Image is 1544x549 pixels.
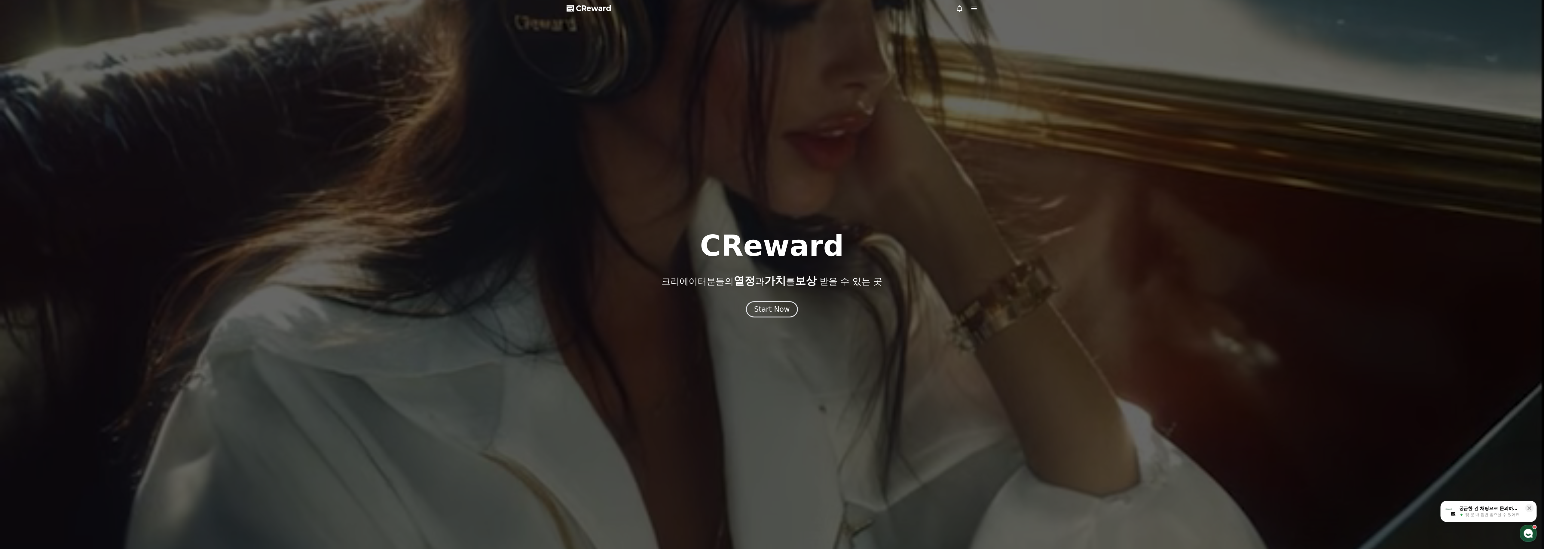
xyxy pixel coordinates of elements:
a: CReward [567,4,612,13]
span: 홈 [19,199,23,204]
p: 크리에이터분들의 과 를 받을 수 있는 곳 [662,275,882,287]
a: 설정 [78,190,115,205]
div: Start Now [754,305,790,314]
span: 대화 [55,200,62,205]
span: 설정 [93,199,100,204]
a: 홈 [2,190,40,205]
h1: CReward [700,232,844,260]
a: Start Now [746,307,798,313]
span: 보상 [795,274,817,287]
span: CReward [576,4,612,13]
span: 가치 [764,274,786,287]
span: 열정 [734,274,755,287]
button: Start Now [746,301,798,317]
a: 대화 [40,190,78,205]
